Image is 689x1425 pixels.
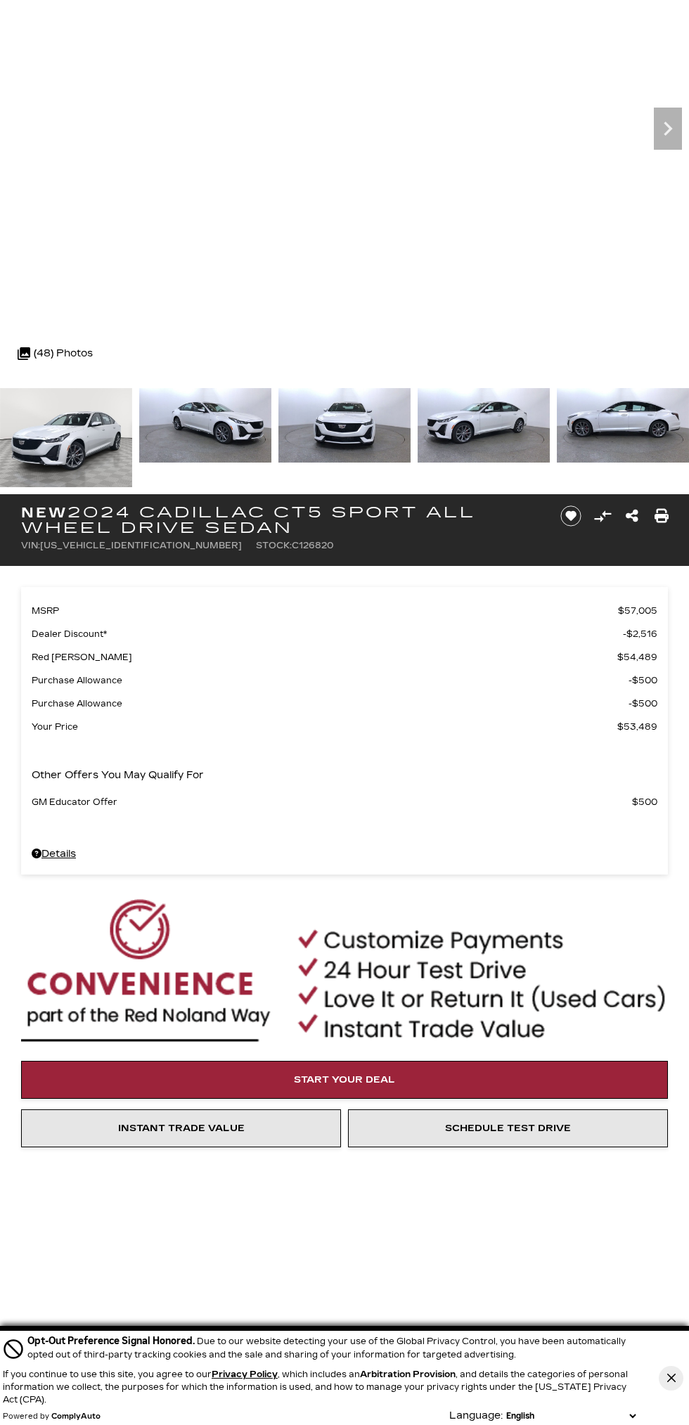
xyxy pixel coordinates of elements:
[32,601,657,621] a: MSRP $57,005
[503,1410,639,1422] select: Language Select
[32,717,617,737] span: Your Price
[21,1061,668,1099] a: Start Your Deal
[557,388,689,463] img: New 2024 Crystal White Tricoat Cadillac Sport image 5
[256,541,292,550] span: Stock:
[348,1109,668,1147] a: Schedule Test Drive
[445,1123,571,1134] span: Schedule Test Drive
[21,1154,443,1376] iframe: YouTube video player
[32,694,657,714] a: Purchase Allowance $500
[32,624,623,644] span: Dealer Discount*
[632,792,657,812] span: $500
[654,108,682,150] div: Next
[32,792,657,812] a: GM Educator Offer $500
[32,844,657,864] a: Details
[418,388,550,463] img: New 2024 Crystal White Tricoat Cadillac Sport image 4
[21,1109,341,1147] a: Instant Trade Value
[617,717,657,737] span: $53,489
[32,647,617,667] span: Red [PERSON_NAME]
[21,504,67,521] strong: New
[292,541,334,550] span: C126820
[592,505,613,527] button: Compare vehicle
[629,671,657,690] span: $500
[27,1335,197,1347] span: Opt-Out Preference Signal Honored .
[32,766,204,785] p: Other Offers You May Qualify For
[449,1411,503,1421] div: Language:
[11,337,100,370] div: (48) Photos
[659,1366,683,1391] button: Close Button
[32,792,632,812] span: GM Educator Offer
[32,601,618,621] span: MSRP
[32,671,629,690] span: Purchase Allowance
[21,505,541,536] h1: 2024 Cadillac CT5 Sport All Wheel Drive Sedan
[139,388,271,463] img: New 2024 Crystal White Tricoat Cadillac Sport image 2
[655,506,669,526] a: Print this New 2024 Cadillac CT5 Sport All Wheel Drive Sedan
[32,717,657,737] a: Your Price $53,489
[32,694,629,714] span: Purchase Allowance
[27,1334,639,1361] div: Due to our website detecting your use of the Global Privacy Control, you have been automatically ...
[555,505,586,527] button: Save vehicle
[629,694,657,714] span: $500
[32,624,657,644] a: Dealer Discount* $2,516
[51,1412,101,1421] a: ComplyAuto
[40,541,242,550] span: [US_VEHICLE_IDENTIFICATION_NUMBER]
[617,647,657,667] span: $54,489
[626,506,638,526] a: Share this New 2024 Cadillac CT5 Sport All Wheel Drive Sedan
[32,647,657,667] a: Red [PERSON_NAME] $54,489
[623,624,657,644] span: $2,516
[360,1369,456,1379] strong: Arbitration Provision
[3,1369,628,1405] p: If you continue to use this site, you agree to our , which includes an , and details the categori...
[118,1123,245,1134] span: Instant Trade Value
[294,1074,395,1085] span: Start Your Deal
[3,1412,101,1421] div: Powered by
[212,1369,278,1379] a: Privacy Policy
[278,388,411,463] img: New 2024 Crystal White Tricoat Cadillac Sport image 3
[618,601,657,621] span: $57,005
[32,671,657,690] a: Purchase Allowance $500
[21,541,40,550] span: VIN:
